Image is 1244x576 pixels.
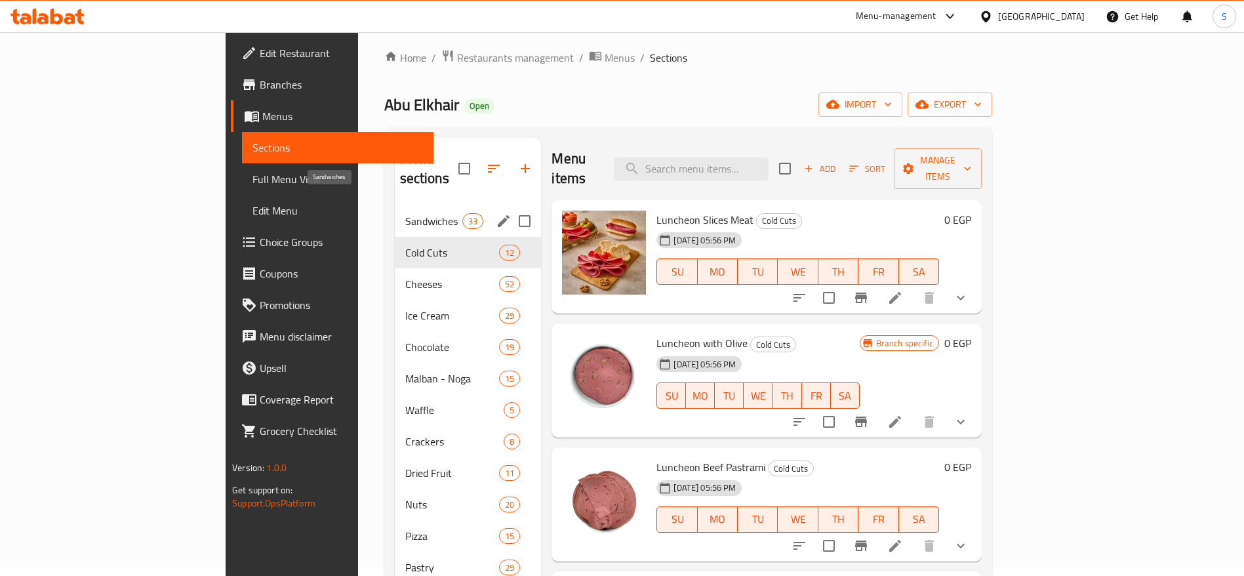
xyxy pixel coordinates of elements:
svg: Show Choices [953,538,969,554]
span: 8 [504,436,519,448]
span: Select section [771,155,799,182]
span: 20 [500,499,519,511]
span: Pastry [405,560,500,575]
div: items [462,213,483,229]
div: Cold Cuts12 [395,237,542,268]
button: SA [899,506,939,533]
div: Malban - Noga15 [395,363,542,394]
span: Ice Cream [405,308,500,323]
a: Edit menu item [887,290,903,306]
span: SA [836,386,854,405]
span: TH [824,510,853,529]
button: WE [778,258,818,285]
span: Select to update [815,408,843,436]
div: items [499,497,520,512]
span: Upsell [260,360,423,376]
button: TH [772,382,801,409]
button: SU [656,506,697,533]
span: Cold Cuts [757,213,801,228]
div: Sandwiches33edit [395,205,542,237]
span: 33 [463,215,483,228]
div: items [499,528,520,544]
button: TH [818,258,858,285]
button: SA [899,258,939,285]
span: FR [864,510,893,529]
button: TU [738,506,778,533]
span: 19 [500,341,519,354]
a: Edit menu item [887,538,903,554]
a: Branches [231,69,433,100]
span: TU [720,386,738,405]
span: SU [662,262,692,281]
span: Chocolate [405,339,500,355]
div: Pizza15 [395,520,542,552]
span: Coverage Report [260,392,423,407]
span: Coupons [260,266,423,281]
button: TU [715,382,744,409]
span: Add [802,161,837,176]
button: Branch-specific-item [845,282,877,314]
span: [DATE] 05:56 PM [668,358,741,371]
a: Grocery Checklist [231,415,433,447]
span: Menu disclaimer [260,329,423,344]
div: items [499,276,520,292]
div: Crackers8 [395,426,542,457]
span: Luncheon Beef Pastrami [656,457,765,477]
button: SA [831,382,860,409]
div: [GEOGRAPHIC_DATA] [998,9,1085,24]
span: MO [703,510,732,529]
span: 29 [500,562,519,574]
li: / [640,50,645,66]
a: Support.OpsPlatform [232,495,315,512]
div: Dried Fruit [405,465,500,481]
span: Restaurants management [457,50,574,66]
button: Add [799,159,841,179]
span: TH [778,386,796,405]
span: Pizza [405,528,500,544]
button: SU [656,258,697,285]
span: Cheeses [405,276,500,292]
span: Promotions [260,297,423,313]
span: [DATE] 05:56 PM [668,482,741,494]
span: 1.0.0 [266,459,287,476]
button: sort-choices [784,530,815,562]
span: 15 [500,530,519,543]
a: Coverage Report [231,384,433,415]
span: Sort sections [478,153,510,184]
span: Select all sections [451,155,478,182]
button: delete [913,530,945,562]
a: Edit menu item [887,414,903,430]
div: Malban - Noga [405,371,500,386]
span: SU [662,510,692,529]
span: TU [743,510,772,529]
span: SU [662,386,681,405]
span: WE [783,510,813,529]
div: Cold Cuts [405,245,500,260]
span: Open [464,100,494,112]
span: 29 [500,310,519,322]
span: Sort items [841,159,894,179]
input: search [614,157,769,180]
span: FR [807,386,826,405]
a: Edit Restaurant [231,37,433,69]
span: Crackers [405,434,504,449]
button: show more [945,406,976,438]
button: Branch-specific-item [845,530,877,562]
span: Menus [605,50,635,66]
span: Luncheon with Olive [656,333,748,353]
button: edit [494,211,513,231]
img: Luncheon Beef Pastrami [562,458,646,542]
span: 12 [500,247,519,259]
a: Full Menu View [242,163,433,195]
span: Choice Groups [260,234,423,250]
button: delete [913,406,945,438]
span: Nuts [405,497,500,512]
button: export [908,93,992,117]
span: TU [743,262,772,281]
button: SU [656,382,686,409]
span: S [1222,9,1227,24]
span: Manage items [904,152,971,185]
